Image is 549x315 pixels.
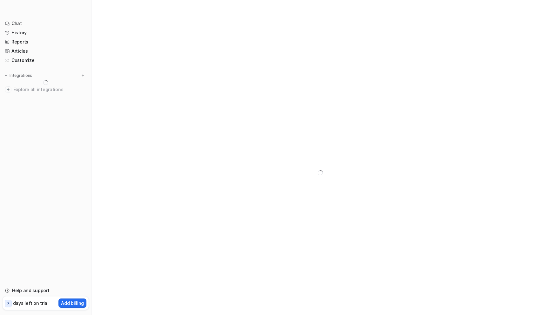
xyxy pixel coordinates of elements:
a: Help and support [3,286,89,295]
p: days left on trial [13,300,49,306]
p: 7 [7,301,10,306]
p: Integrations [10,73,32,78]
a: Customize [3,56,89,65]
a: Explore all integrations [3,85,89,94]
button: Add billing [58,298,86,308]
img: explore all integrations [5,86,11,93]
p: Add billing [61,300,84,306]
a: Chat [3,19,89,28]
img: expand menu [4,73,8,78]
span: Explore all integrations [13,84,86,95]
a: Reports [3,37,89,46]
img: menu_add.svg [81,73,85,78]
a: Articles [3,47,89,56]
a: History [3,28,89,37]
button: Integrations [3,72,34,79]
